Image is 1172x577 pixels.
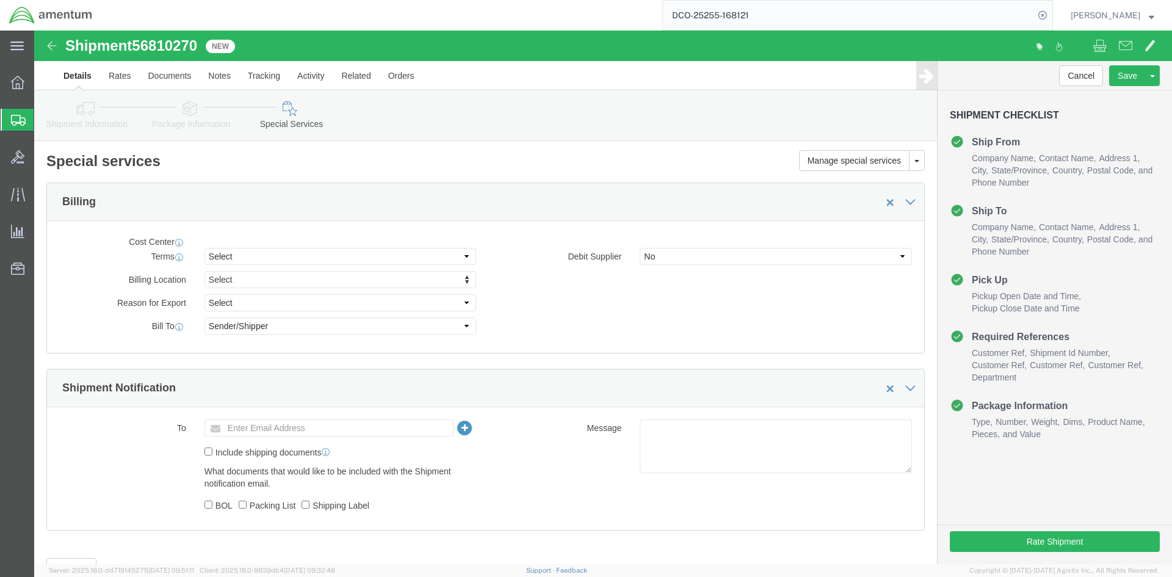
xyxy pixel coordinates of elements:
[1070,8,1155,23] button: [PERSON_NAME]
[9,6,93,24] img: logo
[200,567,335,574] span: Client: 2025.18.0-9839db4
[969,565,1157,576] span: Copyright © [DATE]-[DATE] Agistix Inc., All Rights Reserved
[34,31,1172,564] iframe: FS Legacy Container
[526,567,557,574] a: Support
[556,567,587,574] a: Feedback
[663,1,1034,30] input: Search for shipment number, reference number
[284,567,335,574] span: [DATE] 09:32:48
[148,567,194,574] span: [DATE] 09:51:11
[1071,9,1140,22] span: Christina Gibson
[49,567,194,574] span: Server: 2025.18.0-dd719145275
